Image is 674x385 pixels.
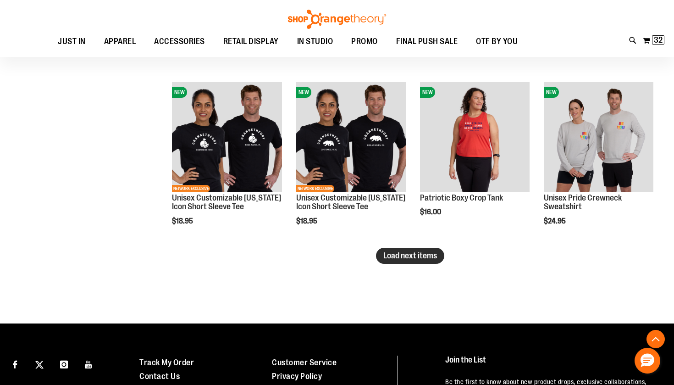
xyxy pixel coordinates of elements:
[415,78,534,240] div: product
[544,82,653,192] img: Unisex Pride Crewneck Sweatshirt
[58,31,86,52] span: JUST IN
[172,193,281,212] a: Unisex Customizable [US_STATE] Icon Short Sleeve Tee
[296,82,406,193] a: OTF City Unisex California Icon SS Tee BlackNEWNETWORK EXCLUSIVE
[172,185,210,192] span: NETWORK EXCLUSIVE
[214,31,288,52] a: RETAIL DISPLAY
[172,87,187,98] span: NEW
[342,31,387,52] a: PROMO
[445,356,656,373] h4: Join the List
[139,358,194,367] a: Track My Order
[104,31,136,52] span: APPAREL
[296,185,334,192] span: NETWORK EXCLUSIVE
[383,251,437,260] span: Load next items
[95,31,145,52] a: APPAREL
[32,356,48,372] a: Visit our X page
[296,217,319,225] span: $18.95
[272,358,337,367] a: Customer Service
[420,87,435,98] span: NEW
[396,31,458,52] span: FINAL PUSH SALE
[635,348,660,374] button: Hello, have a question? Let’s chat.
[288,31,343,52] a: IN STUDIO
[81,356,97,372] a: Visit our Youtube page
[544,82,653,193] a: Unisex Pride Crewneck SweatshirtNEW
[154,31,205,52] span: ACCESSORIES
[172,217,194,225] span: $18.95
[539,78,658,249] div: product
[476,31,518,52] span: OTF BY YOU
[420,193,503,202] a: Patriotic Boxy Crop Tank
[297,31,333,52] span: IN STUDIO
[172,82,282,193] a: OTF City Unisex Florida Icon SS Tee BlackNEWNETWORK EXCLUSIVE
[544,217,567,225] span: $24.95
[172,82,282,192] img: OTF City Unisex Florida Icon SS Tee Black
[7,356,23,372] a: Visit our Facebook page
[387,31,467,52] a: FINAL PUSH SALE
[544,193,622,212] a: Unisex Pride Crewneck Sweatshirt
[420,82,530,193] a: Patriotic Boxy Crop TankNEW
[296,87,311,98] span: NEW
[420,82,530,192] img: Patriotic Boxy Crop Tank
[296,82,406,192] img: OTF City Unisex California Icon SS Tee Black
[376,248,444,264] button: Load next items
[467,31,527,52] a: OTF BY YOU
[223,31,279,52] span: RETAIL DISPLAY
[544,87,559,98] span: NEW
[35,361,44,369] img: Twitter
[292,78,410,249] div: product
[145,31,214,52] a: ACCESSORIES
[272,372,322,381] a: Privacy Policy
[139,372,180,381] a: Contact Us
[56,356,72,372] a: Visit our Instagram page
[351,31,378,52] span: PROMO
[646,330,665,348] button: Back To Top
[296,193,405,212] a: Unisex Customizable [US_STATE] Icon Short Sleeve Tee
[420,208,442,216] span: $16.00
[49,31,95,52] a: JUST IN
[654,35,663,45] span: 32
[167,78,286,249] div: product
[287,10,387,29] img: Shop Orangetheory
